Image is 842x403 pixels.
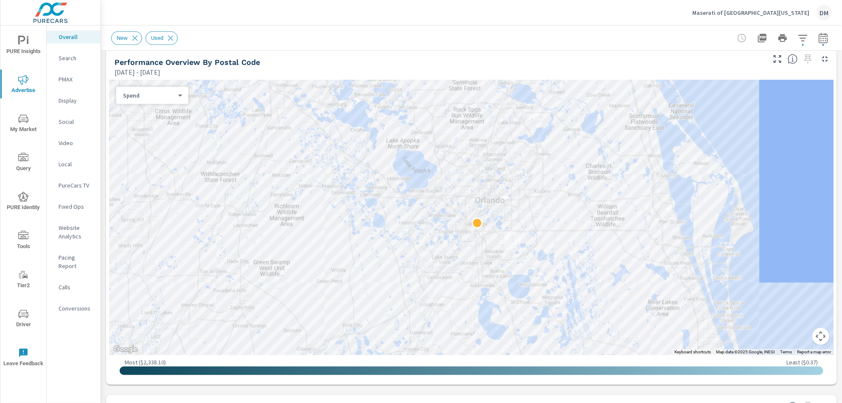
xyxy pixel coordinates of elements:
[3,309,44,330] span: Driver
[794,30,811,47] button: Apply Filters
[47,251,101,272] div: Pacing Report
[59,224,94,241] p: Website Analytics
[47,115,101,128] div: Social
[47,281,101,294] div: Calls
[786,358,818,366] p: Least ( $0.37 )
[3,348,44,369] span: Leave Feedback
[817,5,832,20] div: DM
[59,160,94,168] p: Local
[47,137,101,149] div: Video
[59,304,94,313] p: Conversions
[47,179,101,192] div: PureCars TV
[815,30,832,47] button: Select Date Range
[59,139,94,147] p: Video
[115,58,260,67] h5: Performance Overview By Postal Code
[111,31,142,45] div: New
[812,328,829,345] button: Map camera controls
[3,114,44,134] span: My Market
[112,344,140,355] img: Google
[3,36,44,56] span: PURE Insights
[59,253,94,270] p: Pacing Report
[116,92,182,100] div: Spend
[112,344,140,355] a: Open this area in Google Maps (opens a new window)
[125,358,166,366] p: Most ( $2,338.10 )
[47,94,101,107] div: Display
[146,35,168,41] span: Used
[59,202,94,211] p: Fixed Ops
[780,350,792,354] a: Terms (opens in new tab)
[3,75,44,95] span: Advertise
[59,54,94,62] p: Search
[59,96,94,105] p: Display
[674,349,711,355] button: Keyboard shortcuts
[47,200,101,213] div: Fixed Ops
[771,52,784,66] button: Make Fullscreen
[754,30,771,47] button: "Export Report to PDF"
[47,31,101,43] div: Overall
[47,302,101,315] div: Conversions
[797,350,831,354] a: Report a map error
[59,283,94,291] p: Calls
[123,92,175,99] p: Spend
[59,118,94,126] p: Social
[47,158,101,171] div: Local
[716,350,775,354] span: Map data ©2025 Google, INEGI
[3,270,44,291] span: Tier2
[112,35,133,41] span: New
[145,31,178,45] div: Used
[47,52,101,64] div: Search
[59,75,94,84] p: PMAX
[788,54,798,64] span: Understand performance data by postal code. Individual postal codes can be selected and expanded ...
[3,153,44,174] span: Query
[0,25,46,377] div: nav menu
[692,9,810,17] p: Maserati of [GEOGRAPHIC_DATA][US_STATE]
[3,192,44,213] span: PURE Identity
[115,67,160,77] p: [DATE] - [DATE]
[47,73,101,86] div: PMAX
[774,30,791,47] button: Print Report
[47,221,101,243] div: Website Analytics
[59,33,94,41] p: Overall
[818,52,832,66] button: Minimize Widget
[59,181,94,190] p: PureCars TV
[3,231,44,252] span: Tools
